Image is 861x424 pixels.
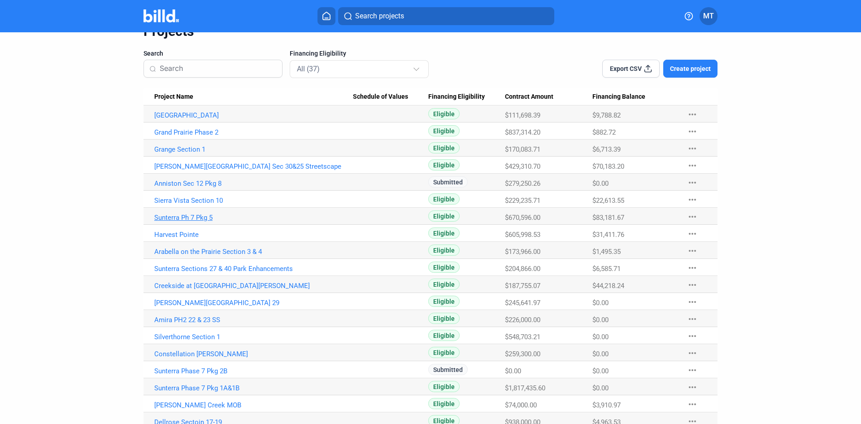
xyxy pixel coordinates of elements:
span: $173,966.00 [505,248,540,256]
mat-icon: more_horiz [687,228,698,239]
mat-icon: more_horiz [687,245,698,256]
span: $6,585.71 [592,265,621,273]
span: Eligible [428,193,460,205]
span: Search projects [355,11,404,22]
mat-icon: more_horiz [687,143,698,154]
a: [PERSON_NAME][GEOGRAPHIC_DATA] Sec 30&25 Streetscape [154,162,353,170]
mat-icon: more_horiz [687,365,698,376]
span: $0.00 [592,299,609,307]
img: Billd Company Logo [143,9,179,22]
span: $670,596.00 [505,214,540,222]
span: Contract Amount [505,93,553,101]
span: $548,703.21 [505,333,540,341]
input: Search [160,59,277,78]
mat-icon: more_horiz [687,160,698,171]
span: Eligible [428,296,460,307]
span: $605,998.53 [505,231,540,239]
mat-icon: more_horiz [687,297,698,307]
a: [GEOGRAPHIC_DATA] [154,111,353,119]
span: $187,755.07 [505,282,540,290]
span: $0.00 [592,179,609,188]
span: $44,218.24 [592,282,624,290]
a: Sierra Vista Section 10 [154,197,353,205]
mat-icon: more_horiz [687,211,698,222]
a: Sunterra Phase 7 Pkg 2B [154,367,353,375]
mat-icon: more_horiz [687,348,698,358]
mat-icon: more_horiz [687,399,698,410]
span: Eligible [428,347,460,358]
span: $83,181.67 [592,214,624,222]
span: Eligible [428,381,460,392]
span: $0.00 [505,367,521,375]
span: Financing Balance [592,93,645,101]
mat-icon: more_horiz [687,177,698,188]
span: $259,300.00 [505,350,540,358]
mat-icon: more_horiz [687,280,698,290]
span: Project Name [154,93,193,101]
a: [PERSON_NAME] Creek MOB [154,401,353,409]
a: Constellation [PERSON_NAME] [154,350,353,358]
a: Sunterra Ph 7 Pkg 5 [154,214,353,222]
span: MT [703,11,714,22]
a: Amira PH2 22 & 23 SS [154,316,353,324]
span: $6,713.39 [592,145,621,153]
a: Sunterra Sections 27 & 40 Park Enhancements [154,265,353,273]
mat-icon: more_horiz [687,331,698,341]
span: $31,411.76 [592,231,624,239]
span: $74,000.00 [505,401,537,409]
span: $0.00 [592,316,609,324]
mat-icon: more_horiz [687,262,698,273]
span: Submitted [428,176,468,188]
span: Financing Eligibility [290,49,346,58]
span: $0.00 [592,367,609,375]
span: Eligible [428,142,460,153]
span: $837,314.20 [505,128,540,136]
span: Eligible [428,279,460,290]
mat-icon: more_horiz [687,382,698,393]
span: Search [143,49,163,58]
span: $170,083.71 [505,145,540,153]
span: $882.72 [592,128,616,136]
mat-icon: more_horiz [687,126,698,137]
span: Submitted [428,364,468,375]
span: $0.00 [592,333,609,341]
span: Eligible [428,159,460,170]
span: $279,250.26 [505,179,540,188]
span: $70,183.20 [592,162,624,170]
span: Schedule of Values [353,93,408,101]
span: Eligible [428,262,460,273]
span: Eligible [428,210,460,222]
a: Grand Prairie Phase 2 [154,128,353,136]
span: $204,866.00 [505,265,540,273]
span: $0.00 [592,350,609,358]
span: Financing Eligibility [428,93,485,101]
span: Eligible [428,313,460,324]
span: Eligible [428,108,460,119]
mat-icon: more_horiz [687,314,698,324]
span: $9,788.82 [592,111,621,119]
span: $429,310.70 [505,162,540,170]
a: Harvest Pointe [154,231,353,239]
a: Grange Section 1 [154,145,353,153]
span: Eligible [428,227,460,239]
a: Silverthorne Section 1 [154,333,353,341]
span: Export CSV [610,64,642,73]
mat-select-trigger: All (37) [297,65,320,73]
span: $3,910.97 [592,401,621,409]
span: $22,613.55 [592,197,624,205]
span: Eligible [428,245,460,256]
span: $1,495.35 [592,248,621,256]
span: $226,000.00 [505,316,540,324]
a: Arabella on the Prairie Section 3 & 4 [154,248,353,256]
mat-icon: more_horiz [687,194,698,205]
span: Eligible [428,330,460,341]
a: Sunterra Phase 7 Pkg 1A&1B [154,384,353,392]
span: $111,698.39 [505,111,540,119]
span: $1,817,435.60 [505,384,545,392]
a: [PERSON_NAME][GEOGRAPHIC_DATA] 29 [154,299,353,307]
a: Anniston Sec 12 Pkg 8 [154,179,353,188]
span: Eligible [428,125,460,136]
mat-icon: more_horiz [687,109,698,120]
a: Creekside at [GEOGRAPHIC_DATA][PERSON_NAME] [154,282,353,290]
span: Eligible [428,398,460,409]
